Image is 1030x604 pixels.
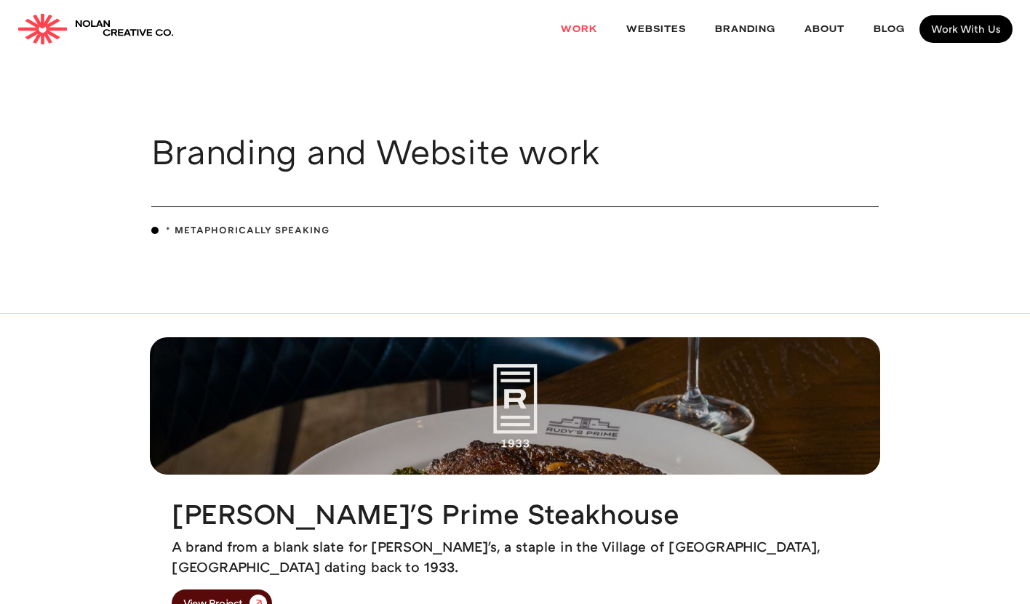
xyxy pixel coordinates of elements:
[172,536,859,579] p: A brand from a blank slate for [PERSON_NAME]'s, a staple in the Village of [GEOGRAPHIC_DATA], [GE...
[790,10,859,49] a: About
[859,10,919,49] a: Blog
[700,10,790,49] a: Branding
[166,225,330,235] div: * metaphorically speaking
[919,15,1013,43] a: Work With Us
[931,24,1001,34] div: Work With Us
[172,496,679,530] h2: [PERSON_NAME]'s Prime Steakhouse
[17,14,68,44] img: Nolan Creative Co.
[151,131,660,173] h1: Branding and Website work
[546,10,612,49] a: Work
[17,14,174,44] a: home
[612,10,700,49] a: websites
